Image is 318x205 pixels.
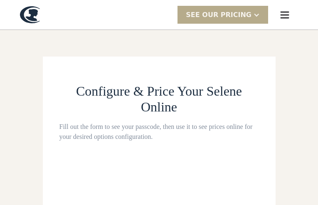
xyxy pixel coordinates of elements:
[20,6,40,23] a: home
[271,2,298,28] div: menu
[177,6,268,24] div: SEE Our Pricing
[59,122,259,142] div: Fill out the form to see your passcode, then use it to see prices online for your desired options...
[186,10,251,20] div: SEE Our Pricing
[76,84,242,114] span: Configure & Price Your Selene Online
